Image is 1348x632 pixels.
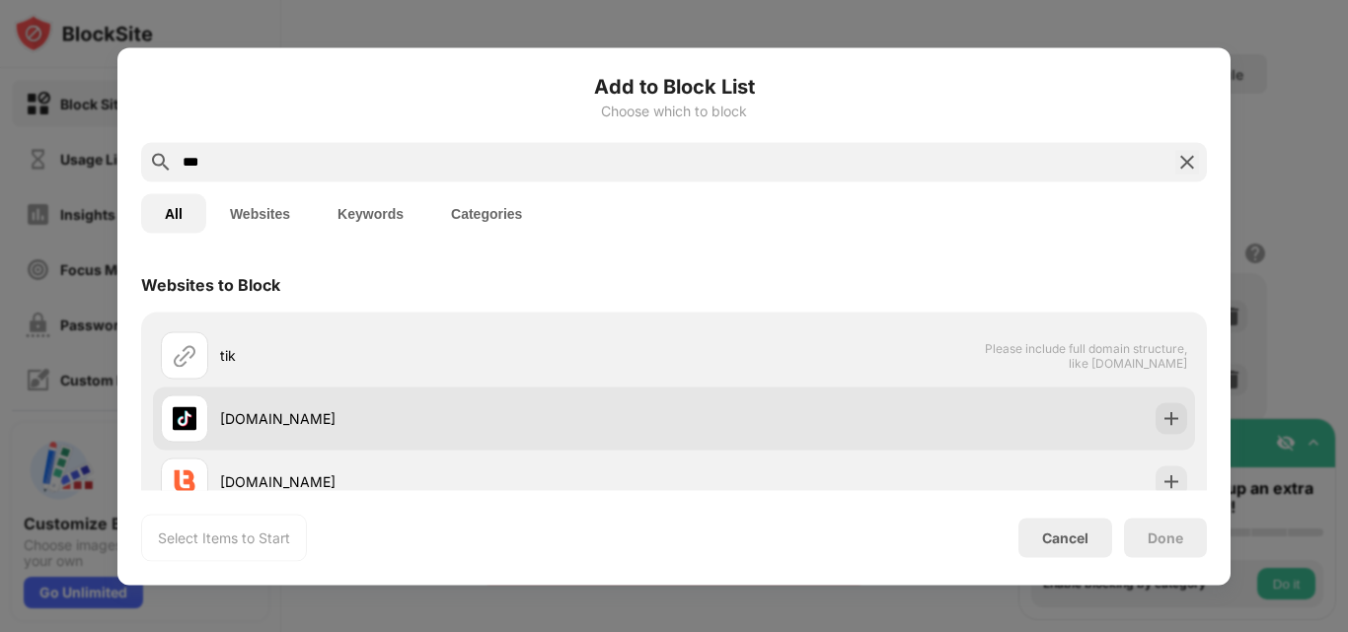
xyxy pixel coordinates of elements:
img: favicons [173,469,196,493]
div: Cancel [1042,529,1088,546]
div: Done [1148,529,1183,545]
div: Choose which to block [141,103,1207,118]
div: tik [220,345,674,366]
button: Websites [206,193,314,233]
img: url.svg [173,343,196,367]
button: Keywords [314,193,427,233]
button: All [141,193,206,233]
div: [DOMAIN_NAME] [220,471,674,492]
div: Select Items to Start [158,527,290,547]
img: search.svg [149,150,173,174]
img: search-close [1175,150,1199,174]
div: [DOMAIN_NAME] [220,408,674,429]
h6: Add to Block List [141,71,1207,101]
button: Categories [427,193,546,233]
span: Please include full domain structure, like [DOMAIN_NAME] [984,340,1187,370]
img: favicons [173,406,196,430]
div: Websites to Block [141,274,280,294]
